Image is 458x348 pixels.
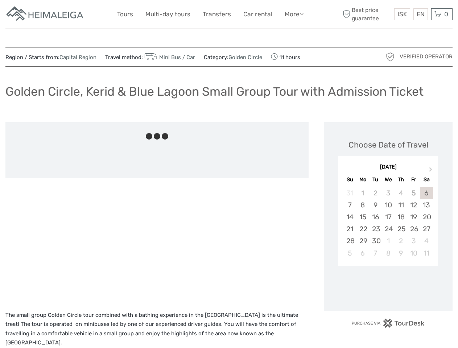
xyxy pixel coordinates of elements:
div: Mo [356,175,369,185]
div: We [382,175,395,185]
div: Choose Sunday, September 7th, 2025 [343,199,356,211]
a: Transfers [203,9,231,20]
span: Best price guarantee [341,6,392,22]
div: Choose Thursday, September 18th, 2025 [395,211,407,223]
span: 11 hours [271,52,300,62]
div: Choose Wednesday, October 1st, 2025 [382,235,395,247]
div: Choose Friday, September 26th, 2025 [407,223,420,235]
div: [DATE] [338,163,438,171]
div: Not available Monday, September 1st, 2025 [356,187,369,199]
div: Choose Wednesday, September 10th, 2025 [382,199,395,211]
div: Choose Monday, September 8th, 2025 [356,199,369,211]
div: Choose Monday, September 15th, 2025 [356,211,369,223]
div: Tu [369,175,382,185]
div: Choose Monday, September 29th, 2025 [356,235,369,247]
button: Next Month [426,165,437,177]
div: Choose Tuesday, September 23rd, 2025 [369,223,382,235]
a: Mini Bus / Car [143,54,195,61]
div: Choose Friday, September 19th, 2025 [407,211,420,223]
div: Choose Thursday, October 9th, 2025 [395,247,407,259]
img: verified_operator_grey_128.png [384,51,396,63]
a: More [285,9,304,20]
div: Choose Sunday, September 21st, 2025 [343,223,356,235]
div: Choose Thursday, October 2nd, 2025 [395,235,407,247]
div: Choose Saturday, October 11th, 2025 [420,247,433,259]
div: Choose Wednesday, September 24th, 2025 [382,223,395,235]
span: Category: [204,54,262,61]
span: Region / Starts from: [5,54,96,61]
span: Travel method: [105,52,195,62]
div: Choose Wednesday, September 17th, 2025 [382,211,395,223]
p: The small group Golden Circle tour combined with a bathing experience in the [GEOGRAPHIC_DATA] is... [5,311,309,348]
span: 0 [443,11,449,18]
div: Choose Sunday, October 5th, 2025 [343,247,356,259]
div: Choose Wednesday, October 8th, 2025 [382,247,395,259]
div: Choose Sunday, September 28th, 2025 [343,235,356,247]
div: Choose Tuesday, October 7th, 2025 [369,247,382,259]
div: Choose Saturday, September 20th, 2025 [420,211,433,223]
div: EN [413,8,428,20]
div: Choose Friday, October 10th, 2025 [407,247,420,259]
div: Not available Tuesday, September 2nd, 2025 [369,187,382,199]
img: Apartments in Reykjavik [5,5,85,23]
div: Choose Tuesday, September 16th, 2025 [369,211,382,223]
div: Choose Friday, September 12th, 2025 [407,199,420,211]
a: Capital Region [59,54,96,61]
div: Choose Tuesday, September 30th, 2025 [369,235,382,247]
div: Sa [420,175,433,185]
span: Verified Operator [400,53,453,61]
div: Choose Monday, October 6th, 2025 [356,247,369,259]
div: Choose Tuesday, September 9th, 2025 [369,199,382,211]
div: Fr [407,175,420,185]
div: Not available Wednesday, September 3rd, 2025 [382,187,395,199]
a: Multi-day tours [145,9,190,20]
a: Car rental [243,9,272,20]
div: Choose Saturday, September 27th, 2025 [420,223,433,235]
div: Choose Friday, October 3rd, 2025 [407,235,420,247]
div: Th [395,175,407,185]
div: Choose Sunday, September 14th, 2025 [343,211,356,223]
a: Golden Circle [228,54,262,61]
div: month 2025-09 [341,187,436,259]
div: Not available Friday, September 5th, 2025 [407,187,420,199]
span: ISK [397,11,407,18]
div: Su [343,175,356,185]
div: Choose Saturday, September 13th, 2025 [420,199,433,211]
a: Tours [117,9,133,20]
div: Choose Saturday, October 4th, 2025 [420,235,433,247]
div: Not available Thursday, September 4th, 2025 [395,187,407,199]
div: Not available Sunday, August 31st, 2025 [343,187,356,199]
img: PurchaseViaTourDesk.png [351,319,425,328]
div: Choose Thursday, September 25th, 2025 [395,223,407,235]
div: Choose Date of Travel [348,139,428,150]
div: Choose Saturday, September 6th, 2025 [420,187,433,199]
div: Loading... [386,285,391,289]
h1: Golden Circle, Kerid & Blue Lagoon Small Group Tour with Admission Ticket [5,84,424,99]
div: Choose Thursday, September 11th, 2025 [395,199,407,211]
div: Choose Monday, September 22nd, 2025 [356,223,369,235]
